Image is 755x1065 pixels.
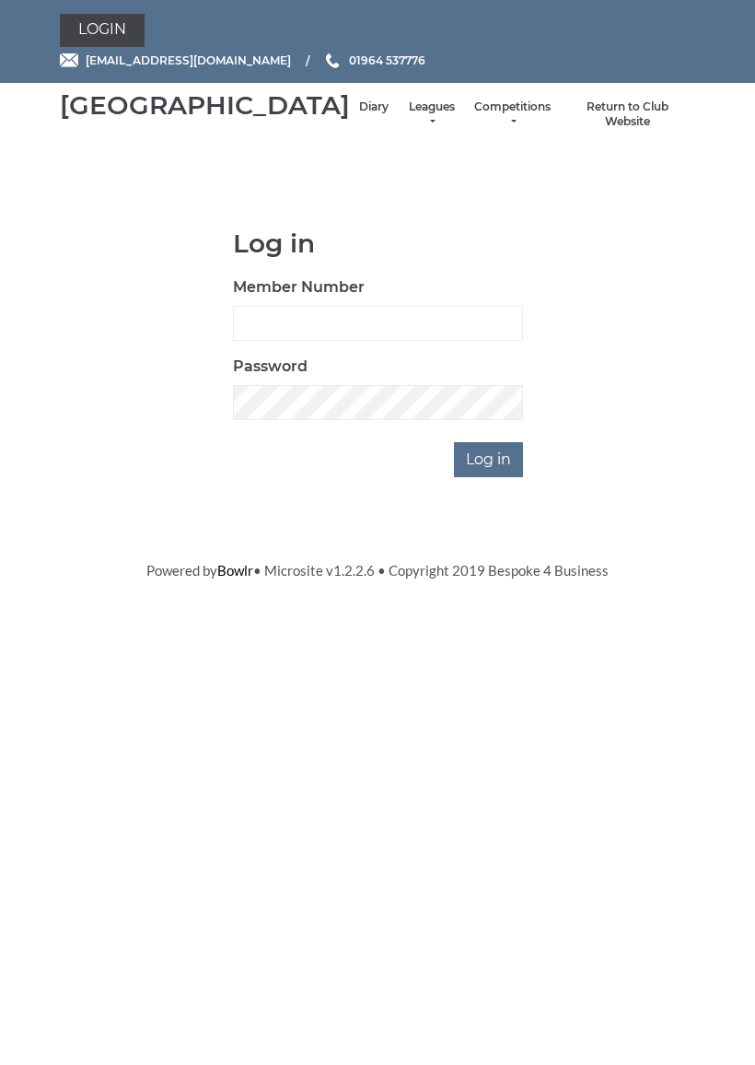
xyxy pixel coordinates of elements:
a: Phone us 01964 537776 [323,52,425,69]
a: Leagues [407,99,456,130]
a: Login [60,14,145,47]
img: Phone us [326,53,339,68]
span: Powered by • Microsite v1.2.2.6 • Copyright 2019 Bespoke 4 Business [146,562,609,579]
div: [GEOGRAPHIC_DATA] [60,91,350,120]
h1: Log in [233,229,523,258]
a: Email [EMAIL_ADDRESS][DOMAIN_NAME] [60,52,291,69]
label: Member Number [233,276,365,298]
a: Return to Club Website [569,99,686,130]
input: Log in [454,442,523,477]
img: Email [60,53,78,67]
a: Bowlr [217,562,253,579]
span: 01964 537776 [349,53,425,67]
a: Competitions [474,99,551,130]
a: Diary [359,99,389,115]
span: [EMAIL_ADDRESS][DOMAIN_NAME] [86,53,291,67]
label: Password [233,356,308,378]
